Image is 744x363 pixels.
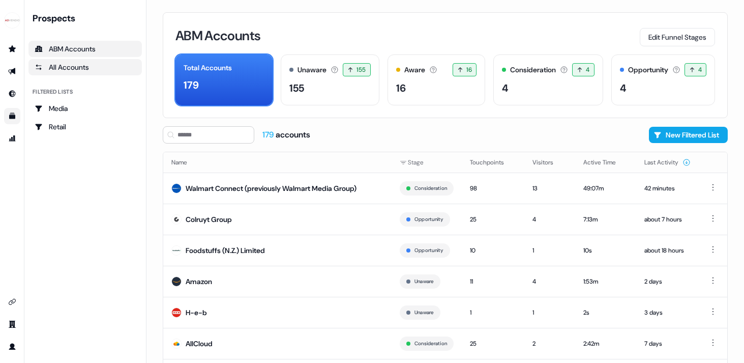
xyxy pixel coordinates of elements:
a: Go to profile [4,339,20,355]
div: 10 [470,245,516,256]
div: 42 minutes [644,183,691,193]
div: Prospects [33,12,142,24]
span: 4 [698,65,702,75]
a: Go to integrations [4,294,20,310]
button: Consideration [414,339,447,348]
div: Aware [404,65,425,75]
div: 7:13m [583,214,628,225]
h3: ABM Accounts [175,29,260,42]
a: Go to Retail [28,119,142,135]
div: Total Accounts [184,63,232,73]
div: 155 [289,80,304,96]
div: Retail [35,122,136,132]
button: Touchpoints [470,153,516,172]
span: 4 [586,65,589,75]
div: 11 [470,276,516,287]
div: All Accounts [35,62,136,72]
div: Amazon [186,276,212,287]
a: ABM Accounts [28,41,142,57]
div: ABM Accounts [35,44,136,54]
button: Opportunity [414,246,443,255]
a: Go to Inbound [4,86,20,102]
div: Unaware [297,65,326,75]
div: Colruyt Group [186,214,232,225]
div: 10s [583,245,628,256]
button: New Filtered List [649,127,728,143]
a: All accounts [28,59,142,75]
button: Opportunity [414,215,443,224]
button: Unaware [414,277,434,286]
button: Last Activity [644,153,691,172]
div: Filtered lists [33,88,73,96]
div: Opportunity [628,65,668,75]
div: 1 [532,245,567,256]
div: 4 [532,276,567,287]
a: Go to prospects [4,41,20,57]
div: 2:42m [583,339,628,349]
div: 98 [470,183,516,193]
button: Unaware [414,308,434,317]
div: 2s [583,308,628,318]
button: Consideration [414,184,447,193]
div: 25 [470,214,516,225]
div: 13 [532,183,567,193]
div: 7 days [644,339,691,349]
div: 3 days [644,308,691,318]
a: Go to templates [4,108,20,124]
div: 1 [470,308,516,318]
div: 4 [532,214,567,225]
div: 4 [620,80,627,96]
div: 179 [184,77,199,93]
div: H-e-b [186,308,207,318]
a: Go to team [4,316,20,332]
button: Visitors [532,153,566,172]
button: Edit Funnel Stages [640,28,715,46]
div: about 18 hours [644,245,691,256]
div: about 7 hours [644,214,691,225]
div: 2 [532,339,567,349]
div: Media [35,103,136,114]
div: 1 [532,308,567,318]
div: 16 [396,80,406,96]
a: Go to outbound experience [4,63,20,79]
span: 16 [466,65,472,75]
div: accounts [262,129,310,141]
div: AllCloud [186,339,213,349]
span: 155 [356,65,366,75]
div: 49:07m [583,183,628,193]
div: Walmart Connect (previously Walmart Media Group) [186,183,356,193]
div: Stage [400,157,454,167]
span: 179 [262,129,276,140]
th: Name [163,152,392,173]
div: 2 days [644,276,691,287]
div: Consideration [510,65,556,75]
a: Go to Media [28,100,142,117]
div: Foodstuffs (N.Z.) Limited [186,245,265,256]
div: 25 [470,339,516,349]
div: 1:53m [583,276,628,287]
a: Go to attribution [4,130,20,147]
div: 4 [502,80,509,96]
button: Active Time [583,153,628,172]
